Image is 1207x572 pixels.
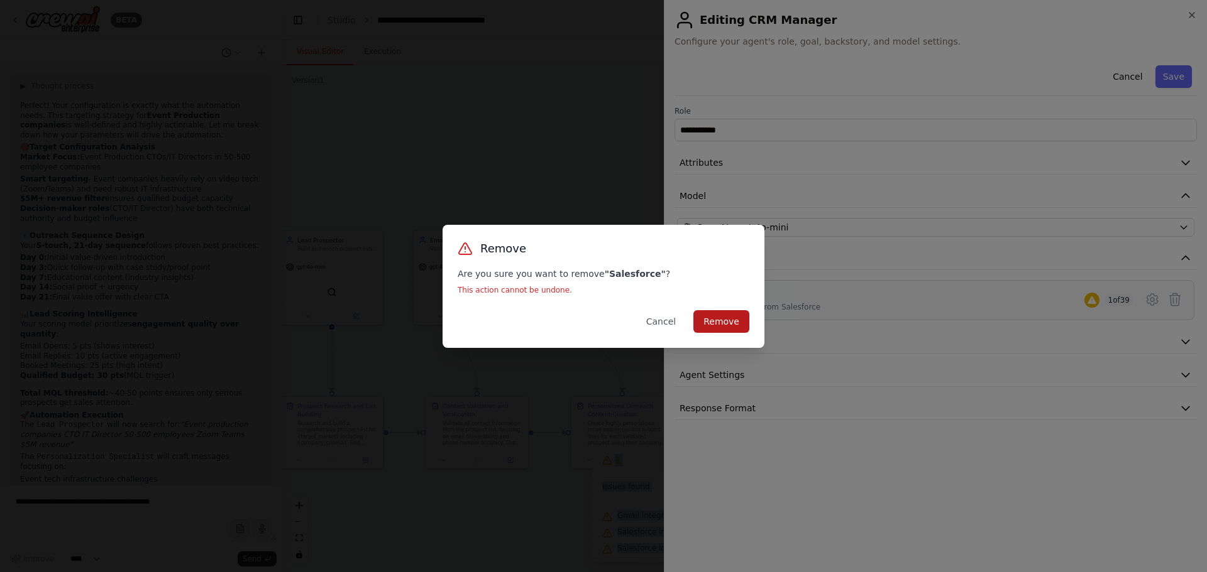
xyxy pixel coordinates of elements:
button: Remove [693,310,749,333]
h3: Remove [480,240,526,257]
p: This action cannot be undone. [458,285,749,295]
p: Are you sure you want to remove ? [458,267,749,280]
strong: " Salesforce " [605,269,666,279]
button: Cancel [636,310,686,333]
